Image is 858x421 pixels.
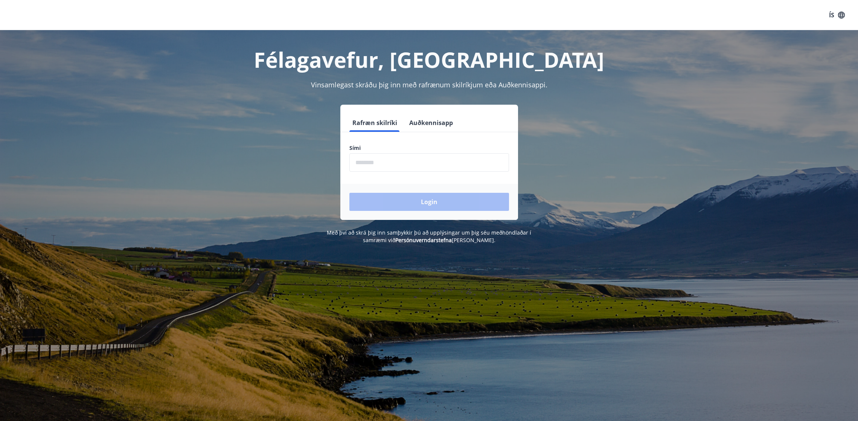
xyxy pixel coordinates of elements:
button: ÍS [825,8,849,22]
a: Persónuverndarstefna [395,236,452,244]
h1: Félagavefur, [GEOGRAPHIC_DATA] [167,45,691,74]
span: Vinsamlegast skráðu þig inn með rafrænum skilríkjum eða Auðkennisappi. [311,80,547,89]
span: Með því að skrá þig inn samþykkir þú að upplýsingar um þig séu meðhöndlaðar í samræmi við [PERSON... [327,229,531,244]
label: Sími [349,144,509,152]
button: Rafræn skilríki [349,114,400,132]
button: Auðkennisapp [406,114,456,132]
